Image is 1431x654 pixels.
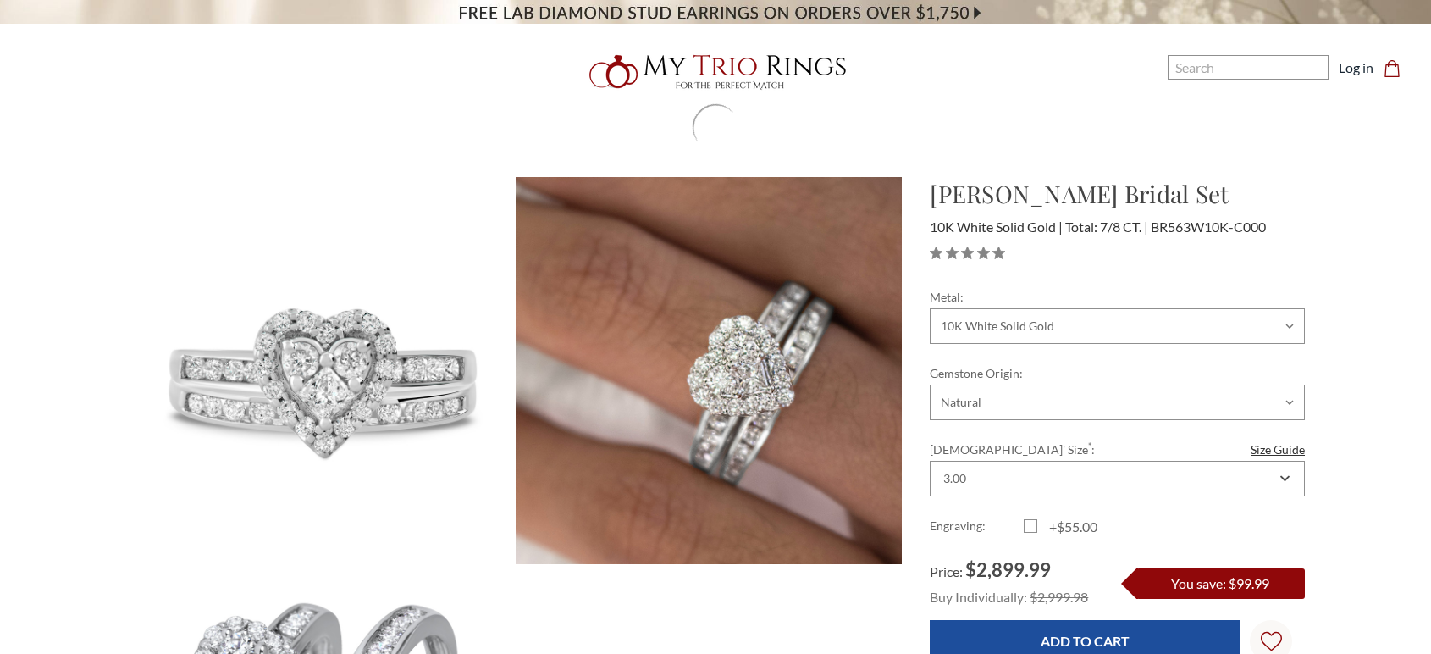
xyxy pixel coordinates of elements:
h1: [PERSON_NAME] Bridal Set [930,176,1305,212]
label: +$55.00 [1024,517,1118,537]
img: Photo of Darla 7/8 CT. T.W. Diamond Heart Cluster Bridal Set 10K White Gold [BR563W-C000] [127,177,514,564]
div: 3.00 [943,472,966,485]
input: Search [1168,55,1329,80]
span: You save: $99.99 [1171,575,1269,591]
span: $2,999.98 [1030,589,1088,605]
span: Buy Individually: [930,589,1027,605]
div: Combobox [930,461,1305,496]
label: Engraving: [930,517,1024,537]
span: Total: 7/8 CT. [1065,219,1148,235]
a: Size Guide [1251,441,1305,458]
span: $2,899.99 [965,558,1051,581]
a: My Trio Rings [415,45,1016,99]
svg: cart.cart_preview [1384,60,1401,77]
label: [DEMOGRAPHIC_DATA]' Size : [930,441,1305,458]
span: Price: [930,563,963,579]
span: BR563W10K-C000 [1151,219,1266,235]
a: Log in [1339,58,1373,78]
img: My Trio Rings [580,45,851,99]
a: Cart with 0 items [1384,58,1411,78]
label: Metal: [930,288,1305,306]
label: Gemstone Origin: [930,364,1305,382]
span: 10K White Solid Gold [930,219,1063,235]
img: Photo of Darla 7/8 CT. T.W. Diamond Heart Cluster Bridal Set 10K White Gold [BR563W-C000] [516,177,903,564]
